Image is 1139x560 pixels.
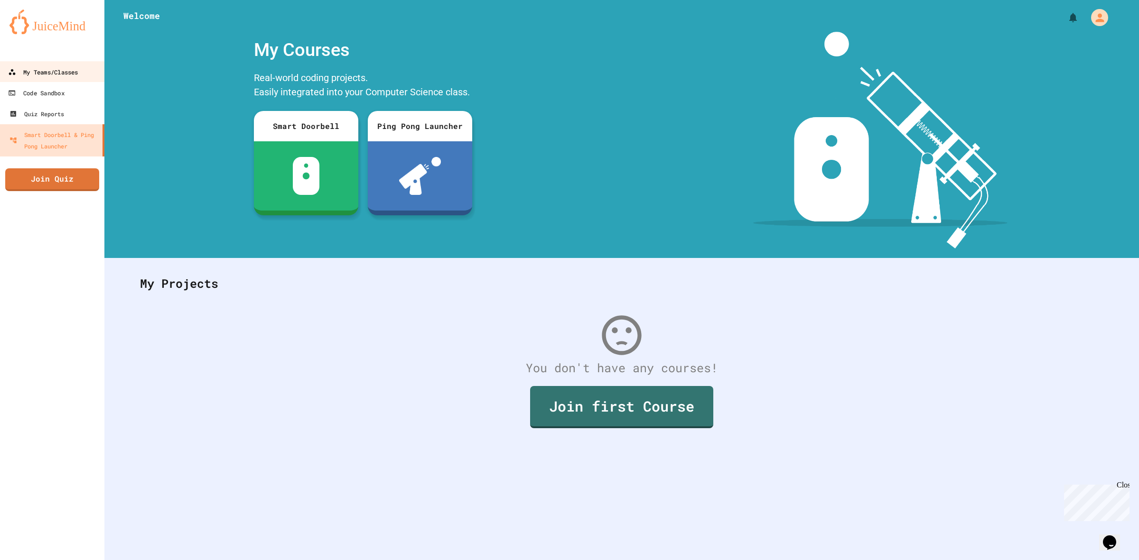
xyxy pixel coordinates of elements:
img: banner-image-my-projects.png [753,32,1008,248]
div: Smart Doorbell [254,111,358,141]
img: logo-orange.svg [9,9,95,34]
a: Join first Course [530,386,713,428]
div: Smart Doorbell & Ping Pong Launcher [9,129,99,152]
div: Chat with us now!Close [4,4,65,60]
div: Ping Pong Launcher [368,111,472,141]
div: My Projects [131,265,1113,302]
div: Real-world coding projects. Easily integrated into your Computer Science class. [249,68,477,104]
img: sdb-white.svg [293,157,320,195]
iframe: chat widget [1060,481,1130,521]
div: My Courses [249,32,477,68]
a: Join Quiz [5,168,99,191]
div: My Teams/Classes [8,66,78,78]
div: You don't have any courses! [131,359,1113,377]
div: My Notifications [1050,9,1081,26]
iframe: chat widget [1099,522,1130,551]
div: Quiz Reports [9,108,64,119]
div: My Account [1081,7,1111,28]
img: ppl-with-ball.png [399,157,441,195]
div: Code Sandbox [8,87,65,99]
